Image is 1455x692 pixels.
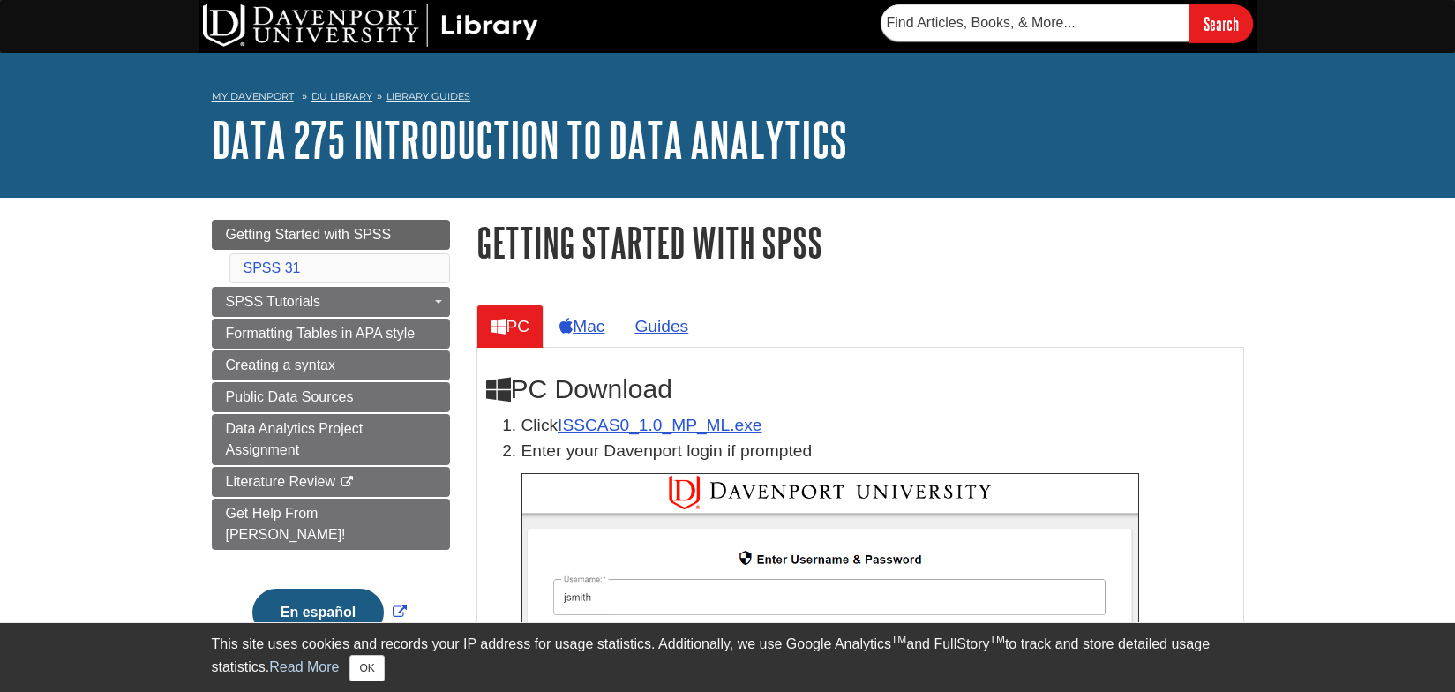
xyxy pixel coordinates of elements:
[881,4,1189,41] input: Find Articles, Books, & More...
[212,287,450,317] a: SPSS Tutorials
[311,90,372,102] a: DU Library
[349,655,384,681] button: Close
[558,416,761,434] a: Download opens in new window
[521,413,1234,439] li: Click
[386,90,470,102] a: Library Guides
[212,220,450,666] div: Guide Page Menu
[226,357,336,372] span: Creating a syntax
[212,634,1244,681] div: This site uses cookies and records your IP address for usage statistics. Additionally, we use Goo...
[226,474,336,489] span: Literature Review
[339,477,354,488] i: This link opens in a new window
[212,112,847,167] a: DATA 275 Introduction to Data Analytics
[990,634,1005,646] sup: TM
[203,4,538,47] img: DU Library
[226,326,416,341] span: Formatting Tables in APA style
[226,227,392,242] span: Getting Started with SPSS
[226,389,354,404] span: Public Data Sources
[212,85,1244,113] nav: breadcrumb
[881,4,1253,42] form: Searches DU Library's articles, books, and more
[212,220,450,250] a: Getting Started with SPSS
[476,305,544,348] a: PC
[476,220,1244,265] h1: Getting Started with SPSS
[486,374,1234,404] h2: PC Download
[620,305,702,348] a: Guides
[1189,4,1253,42] input: Search
[226,506,346,542] span: Get Help From [PERSON_NAME]!
[891,634,906,646] sup: TM
[212,319,450,349] a: Formatting Tables in APA style
[212,89,294,104] a: My Davenport
[212,499,450,550] a: Get Help From [PERSON_NAME]!
[521,439,1234,464] p: Enter your Davenport login if prompted
[212,414,450,465] a: Data Analytics Project Assignment
[212,467,450,497] a: Literature Review
[248,605,411,620] a: Link opens in new window
[269,659,339,674] a: Read More
[226,294,321,309] span: SPSS Tutorials
[212,350,450,380] a: Creating a syntax
[212,382,450,412] a: Public Data Sources
[226,421,364,457] span: Data Analytics Project Assignment
[545,305,619,348] a: Mac
[252,589,384,636] button: En español
[244,260,301,275] a: SPSS 31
